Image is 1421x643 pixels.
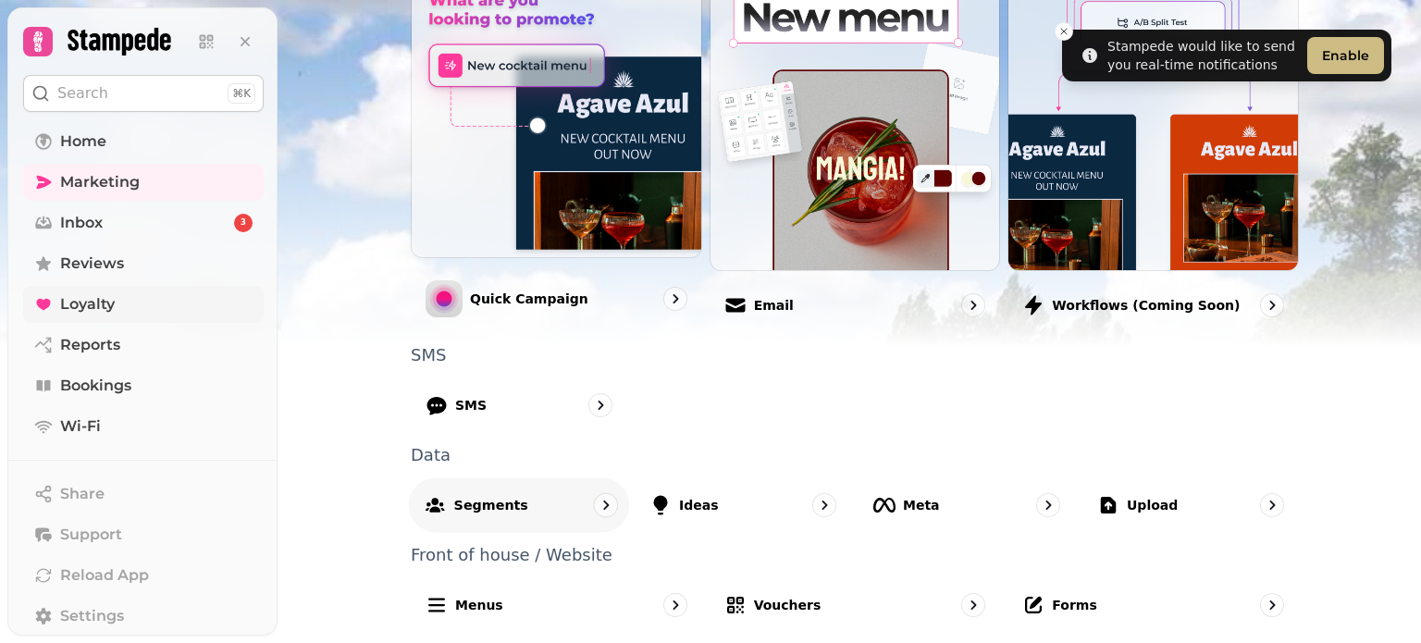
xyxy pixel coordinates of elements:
a: Ideas [635,478,851,532]
span: Loyalty [60,293,115,315]
button: Search⌘K [23,75,264,112]
span: Wi-Fi [60,415,101,438]
svg: go to [964,596,982,614]
span: Settings [60,605,124,627]
div: Stampede would like to send you real-time notifications [1107,37,1300,74]
a: Settings [23,598,264,635]
p: SMS [455,396,487,414]
svg: go to [815,496,834,514]
a: Vouchers [710,578,1001,632]
p: Data [411,447,1299,464]
p: SMS [411,347,1299,364]
button: Reload App [23,557,264,594]
span: Reload App [60,564,149,587]
button: Enable [1307,37,1384,74]
p: Search [57,82,108,105]
span: Marketing [60,171,140,193]
svg: go to [597,495,615,513]
svg: go to [666,290,685,308]
a: SMS [411,378,627,432]
span: Reviews [60,253,124,275]
p: Upload [1127,496,1178,514]
svg: go to [964,296,982,315]
span: Support [60,524,122,546]
svg: go to [591,396,610,414]
a: Bookings [23,367,264,404]
a: Forms [1007,578,1299,632]
div: ⌘K [228,83,255,104]
p: Workflows (coming soon) [1052,296,1240,315]
a: Loyalty [23,286,264,323]
button: Support [23,516,264,553]
p: Front of house / Website [411,547,1299,563]
p: Forms [1052,596,1096,614]
svg: go to [1263,596,1281,614]
a: Reports [23,327,264,364]
p: Menus [455,596,503,614]
a: Meta [859,478,1075,532]
a: Home [23,123,264,160]
p: Quick Campaign [470,290,588,308]
p: Email [754,296,794,315]
p: Meta [903,496,940,514]
svg: go to [1263,496,1281,514]
svg: go to [1039,496,1057,514]
span: Inbox [60,212,103,234]
svg: go to [1263,296,1281,315]
a: Inbox3 [23,204,264,241]
span: Home [60,130,106,153]
svg: go to [666,596,685,614]
p: Ideas [679,496,719,514]
button: Close toast [1055,22,1073,41]
a: Wi-Fi [23,408,264,445]
a: Menus [411,578,702,632]
a: Upload [1082,478,1299,532]
a: Reviews [23,245,264,282]
a: Marketing [23,164,264,201]
a: Segments [409,477,630,532]
button: Share [23,476,264,513]
p: Vouchers [754,596,822,614]
p: Segments [454,495,528,513]
span: Share [60,483,105,505]
span: Bookings [60,375,131,397]
span: Reports [60,334,120,356]
span: 3 [241,216,246,229]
